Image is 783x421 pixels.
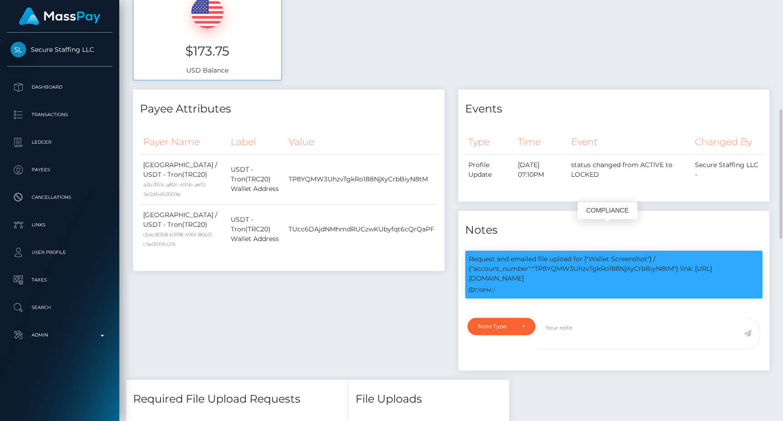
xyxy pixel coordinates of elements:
img: MassPay Logo [19,7,100,25]
p: Payees [11,163,109,177]
td: Profile Update [465,154,515,185]
a: Dashboard [7,76,112,99]
a: Search [7,296,112,319]
a: Taxes [7,269,112,292]
td: [GEOGRAPHIC_DATA] / USDT - Tron(TRC20) [140,154,228,204]
button: Note Type [467,318,535,335]
a: Payees [7,158,112,181]
td: USDT - Tron(TRC20) Wallet Address [228,204,285,254]
p: Cancellations [11,191,109,204]
a: User Profile [7,241,112,264]
a: Links [7,213,112,236]
td: Secure Staffing LLC - [692,154,762,185]
p: Ledger [11,135,109,149]
th: Label [228,129,285,155]
th: Value [285,129,437,155]
td: status changed from ACTIVE to LOCKED [567,154,692,185]
p: Search [11,301,109,314]
td: [GEOGRAPHIC_DATA] / USDT - Tron(TRC20) [140,204,228,254]
th: Type [465,129,515,155]
th: Changed By [692,129,762,155]
p: Request and emailed file upload for ["Wallet Screenshot"] / {"account_number":"TP8YQMW3UhzvTgkRo1... [469,254,759,283]
th: Payer Name [140,129,228,155]
h4: File Uploads [355,391,502,407]
p: User Profile [11,246,109,259]
h4: Notes [465,222,763,238]
h4: Required File Upload Requests [133,391,342,407]
small: cbec8368-b908-496f-86b0-c3e00196127c [143,231,213,247]
div: Note Type [478,323,514,330]
a: Transactions [7,103,112,126]
p: Taxes [11,273,109,287]
p: Dashboard [11,80,109,94]
p: Admin [11,328,109,342]
div: COMPLIANCE [578,202,637,219]
small: a2b3f61c-a82c-495b-aef2-3e3d6462669e [143,181,207,197]
td: [DATE] 07:10PM [515,154,567,185]
span: Secure Staffing LLC [7,45,112,54]
td: USDT - Tron(TRC20) Wallet Address [228,154,285,204]
a: Ledger [7,131,112,154]
p: Transactions [11,108,109,122]
td: TUcc6DAjdNMhmdRUCzwKUbyfqt6cQrQaPF [285,204,437,254]
a: Cancellations [7,186,112,209]
small: 7:10PM / [469,287,495,293]
img: Secure Staffing LLC [11,42,26,57]
h4: Events [465,101,763,117]
th: Event [567,129,692,155]
td: TP8YQMW3UhzvTgkRo188NjXyCrbBiyN8tM [285,154,437,204]
a: Admin [7,324,112,347]
h3: $173.75 [140,42,274,60]
h4: Payee Attributes [140,101,438,117]
p: Links [11,218,109,232]
th: Time [515,129,567,155]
